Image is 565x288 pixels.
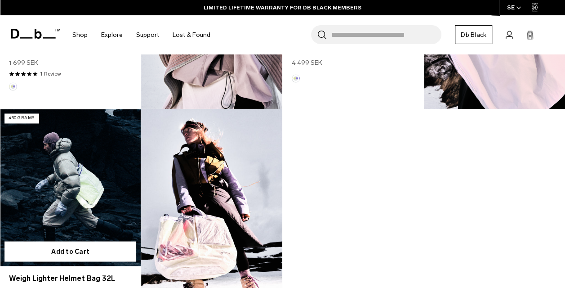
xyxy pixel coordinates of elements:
[292,74,300,82] button: Aurora
[4,241,136,261] button: Add to Cart
[4,113,39,123] p: 450 grams
[40,70,61,78] a: 1 reviews
[292,58,322,67] span: 4 499 SEK
[66,15,217,54] nav: Main Navigation
[136,19,159,51] a: Support
[204,4,361,12] a: LIMITED LIFETIME WARRANTY FOR DB BLACK MEMBERS
[9,273,132,283] a: Weigh Lighter Helmet Bag 32L
[72,19,88,51] a: Shop
[9,82,17,90] button: Aurora
[101,19,123,51] a: Explore
[173,19,210,51] a: Lost & Found
[9,58,38,67] span: 1 699 SEK
[455,25,492,44] a: Db Black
